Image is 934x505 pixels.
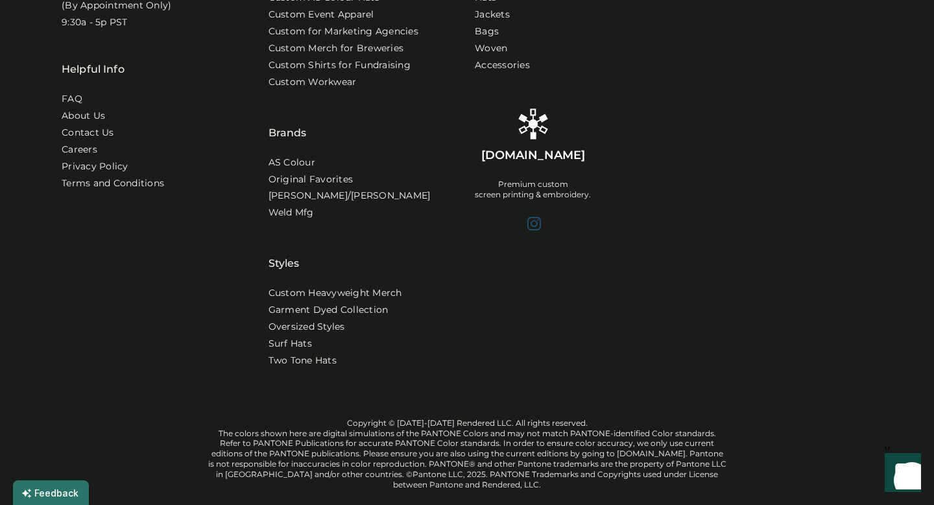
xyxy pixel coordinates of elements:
a: Careers [62,143,97,156]
a: Two Tone Hats [269,354,337,367]
div: 9:30a - 5p PST [62,16,128,29]
a: Weld Mfg [269,206,314,219]
a: About Us [62,110,105,123]
a: Custom Event Apparel [269,8,374,21]
a: AS Colour [269,156,315,169]
div: Premium custom screen printing & embroidery. [475,179,591,200]
a: Contact Us [62,127,114,140]
iframe: Front Chat [872,447,928,502]
a: Privacy Policy [62,160,128,173]
a: FAQ [62,93,82,106]
a: Custom Workwear [269,76,357,89]
a: Bags [475,25,499,38]
a: Surf Hats [269,338,312,351]
img: Rendered Logo - Screens [518,108,549,140]
a: Custom for Marketing Agencies [269,25,418,38]
div: Brands [269,93,307,141]
a: [PERSON_NAME]/[PERSON_NAME] [269,190,431,203]
a: Accessories [475,59,530,72]
a: Custom Shirts for Fundraising [269,59,411,72]
a: Oversized Styles [269,321,345,334]
a: Jackets [475,8,510,21]
a: Custom Heavyweight Merch [269,287,402,300]
div: Copyright © [DATE]-[DATE] Rendered LLC. All rights reserved. The colors shown here are digital si... [208,418,726,491]
a: Woven [475,42,507,55]
div: Helpful Info [62,62,125,77]
a: Custom Merch for Breweries [269,42,404,55]
a: Garment Dyed Collection [269,304,389,317]
a: Original Favorites [269,173,353,186]
div: Terms and Conditions [62,177,164,190]
div: [DOMAIN_NAME] [481,147,585,164]
div: Styles [269,223,300,271]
